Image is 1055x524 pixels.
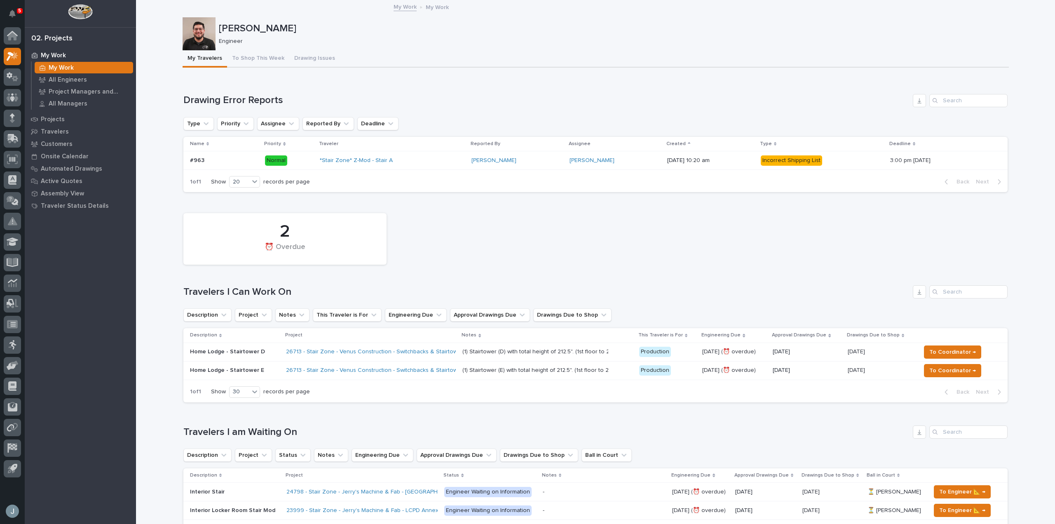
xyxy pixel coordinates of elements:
button: Reported By [302,117,354,130]
p: Interior Locker Room Stair Mod [190,505,277,514]
h1: Travelers I Can Work On [183,286,910,298]
a: [PERSON_NAME] [570,157,614,164]
div: (1) Stairtower (E) with total height of 212.5". (1st floor to 2nd floor is 104" / 2nd floor to 3r... [462,367,607,374]
div: Notifications5 [10,10,21,23]
a: 24798 - Stair Zone - Jerry's Machine & Fab - [GEOGRAPHIC_DATA] [286,489,462,496]
p: [DATE] [802,505,821,514]
button: Project [235,308,272,322]
p: Engineering Due [701,331,741,340]
p: My Work [426,2,449,11]
tr: #963#963 Normal*Stair Zone* Z-Mod - Stair A [PERSON_NAME] [PERSON_NAME] [DATE] 10:20 amIncorrect ... [183,151,1008,170]
span: To Engineer 📐 → [939,505,985,515]
p: records per page [263,179,310,186]
div: Incorrect Shipping List [761,155,822,166]
p: Description [190,471,217,480]
p: ⏳ [PERSON_NAME] [867,505,923,514]
button: Project [235,449,272,462]
p: Deadline [889,139,911,148]
a: Active Quotes [25,175,136,187]
p: My Work [41,52,66,59]
button: My Travelers [183,50,227,68]
button: Type [183,117,214,130]
a: Travelers [25,125,136,138]
div: 02. Projects [31,34,73,43]
p: Customers [41,141,73,148]
p: Home Lodge - Stairtower D [190,348,279,355]
p: Name [190,139,204,148]
p: Reported By [471,139,500,148]
h1: Travelers I am Waiting On [183,426,910,438]
p: [DATE] (⏰ overdue) [672,505,727,514]
span: Back [952,388,969,396]
p: Engineering Due [671,471,710,480]
p: 1 of 1 [183,382,208,402]
button: Drawing Issues [289,50,340,68]
button: To Coordinator → [924,364,981,377]
p: Notes [542,471,557,480]
button: Status [275,449,311,462]
div: 20 [230,178,249,186]
div: Engineer Waiting on Information [444,487,532,497]
div: - [543,489,544,496]
button: Notes [275,308,309,322]
a: My Work [25,49,136,61]
a: My Work [394,2,417,11]
p: Description [190,331,217,340]
button: To Engineer 📐 → [934,485,991,498]
p: Home Lodge - Stairtower E [190,367,279,374]
p: [DATE] (⏰ overdue) [702,367,766,374]
button: Drawings Due to Shop [500,449,578,462]
button: Approval Drawings Due [450,308,530,322]
p: [DATE] 10:20 am [667,157,754,164]
a: All Managers [32,98,136,109]
button: Priority [217,117,254,130]
div: 2 [197,221,373,242]
a: Project Managers and Engineers [32,86,136,97]
tr: Interior StairInterior Stair 24798 - Stair Zone - Jerry's Machine & Fab - [GEOGRAPHIC_DATA] Engin... [183,483,1008,501]
p: Drawings Due to Shop [802,471,854,480]
button: users-avatar [4,503,21,520]
p: Assignee [569,139,591,148]
tr: Interior Locker Room Stair ModInterior Locker Room Stair Mod 23999 - Stair Zone - Jerry's Machine... [183,501,1008,520]
p: Approval Drawings Due [772,331,826,340]
a: *Stair Zone* Z-Mod - Stair A [320,157,393,164]
p: Created [666,139,686,148]
a: 26713 - Stair Zone - Venus Construction - Switchbacks & Stairtowers [286,367,466,374]
p: Approval Drawings Due [734,471,789,480]
p: [DATE] [773,367,841,374]
a: 23999 - Stair Zone - Jerry's Machine & Fab - LCPD Annex [286,507,438,514]
p: Project [285,331,302,340]
input: Search [929,285,1008,298]
button: Notes [314,449,348,462]
p: Projects [41,116,65,123]
button: Back [938,178,973,186]
p: Automated Drawings [41,165,102,173]
p: Active Quotes [41,178,82,185]
a: Assembly View [25,187,136,200]
p: Assembly View [41,190,84,197]
span: Back [952,178,969,186]
button: Engineering Due [385,308,447,322]
p: Traveler [319,139,338,148]
span: To Coordinator → [929,366,976,376]
p: Show [211,179,226,186]
button: Next [973,178,1008,186]
p: Priority [264,139,281,148]
p: Notes [462,331,476,340]
p: 3:00 pm [DATE] [890,155,932,164]
a: Automated Drawings [25,162,136,175]
div: (1) Stairtower (D) with total height of 212.5". (1st floor to 2nd floor is 106.5" / 2nd floor to ... [462,348,607,355]
div: ⏰ Overdue [197,243,373,260]
p: Engineer [219,38,1002,45]
div: Search [929,94,1008,107]
button: To Engineer 📐 → [934,504,991,517]
p: [PERSON_NAME] [219,23,1006,35]
button: This Traveler is For [313,308,382,322]
p: [DATE] [848,365,867,374]
button: To Shop This Week [227,50,289,68]
a: Onsite Calendar [25,150,136,162]
p: [DATE] [773,348,841,355]
p: 1 of 1 [183,172,208,192]
p: Status [443,471,459,480]
button: Drawings Due to Shop [533,308,612,322]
